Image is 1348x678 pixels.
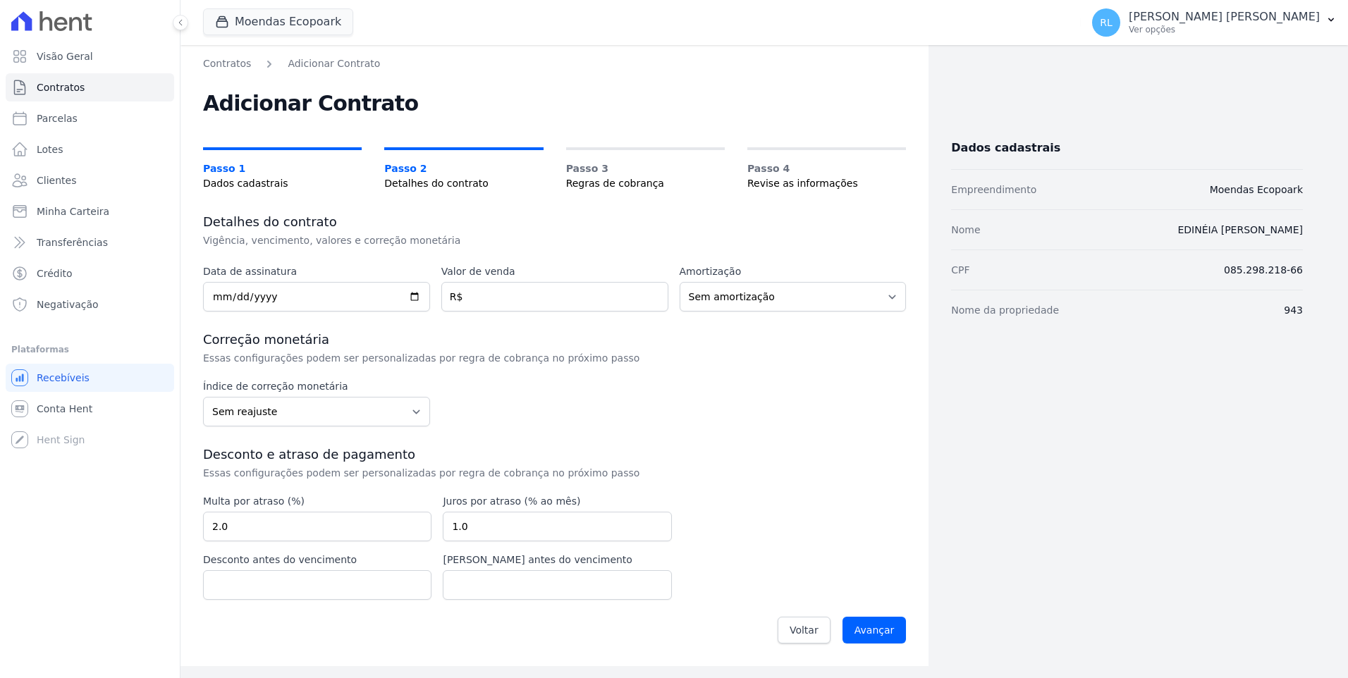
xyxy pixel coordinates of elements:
[1284,302,1303,319] dd: 943
[203,161,362,176] span: Passo 1
[566,161,725,176] span: Passo 3
[203,494,431,509] label: Multa por atraso (%)
[203,351,677,365] p: Essas configurações podem ser personalizadas por regra de cobrança no próximo passo
[951,261,969,278] dt: CPF
[203,466,677,480] p: Essas configurações podem ser personalizadas por regra de cobrança no próximo passo
[443,494,671,509] label: Juros por atraso (% ao mês)
[37,266,73,281] span: Crédito
[37,111,78,125] span: Parcelas
[951,138,1303,158] h3: Dados cadastrais
[778,617,831,643] a: Voltar
[6,290,174,319] a: Negativação
[6,73,174,101] a: Contratos
[443,553,671,567] label: [PERSON_NAME] antes do vencimento
[6,364,174,392] a: Recebíveis
[203,176,362,191] span: Dados cadastrais
[37,371,90,385] span: Recebíveis
[203,56,251,71] a: Contratos
[951,221,980,238] dt: Nome
[37,173,76,187] span: Clientes
[203,446,906,463] h3: Desconto e atraso de pagamento
[1129,24,1320,35] p: Ver opções
[37,49,93,63] span: Visão Geral
[203,331,906,348] h3: Correção monetária
[37,297,99,312] span: Negativação
[384,161,543,176] span: Passo 2
[951,181,1036,198] dt: Empreendimento
[203,8,353,35] button: Moendas Ecopoark
[203,147,906,191] nav: Progress
[203,553,431,567] label: Desconto antes do vencimento
[6,166,174,195] a: Clientes
[680,264,907,279] label: Amortização
[790,623,819,637] span: Voltar
[1210,181,1303,198] dd: Moendas Ecopoark
[203,233,677,247] p: Vigência, vencimento, valores e correção monetária
[203,56,906,71] nav: Breadcrumb
[203,214,906,230] h3: Detalhes do contrato
[37,204,109,218] span: Minha Carteira
[6,259,174,288] a: Crédito
[384,176,543,191] span: Detalhes do contrato
[951,302,1059,319] dt: Nome da propriedade
[1224,261,1303,278] dd: 085.298.218-66
[6,395,174,423] a: Conta Hent
[6,228,174,257] a: Transferências
[1129,10,1320,24] p: [PERSON_NAME] [PERSON_NAME]
[11,341,168,358] div: Plataformas
[6,42,174,70] a: Visão Geral
[37,235,108,249] span: Transferências
[288,56,380,71] a: Adicionar Contrato
[747,176,906,191] span: Revise as informações
[1081,3,1348,42] button: RL [PERSON_NAME] [PERSON_NAME] Ver opções
[566,176,725,191] span: Regras de cobrança
[37,402,92,416] span: Conta Hent
[441,264,668,279] label: Valor de venda
[37,80,85,94] span: Contratos
[1177,221,1303,238] dd: EDINÉIA [PERSON_NAME]
[1100,18,1113,27] span: RL
[203,264,430,279] label: Data de assinatura
[842,617,907,643] input: Avançar
[6,135,174,164] a: Lotes
[203,379,430,394] label: Índice de correção monetária
[203,94,906,113] h2: Adicionar Contrato
[747,161,906,176] span: Passo 4
[6,197,174,226] a: Minha Carteira
[6,104,174,132] a: Parcelas
[37,142,63,156] span: Lotes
